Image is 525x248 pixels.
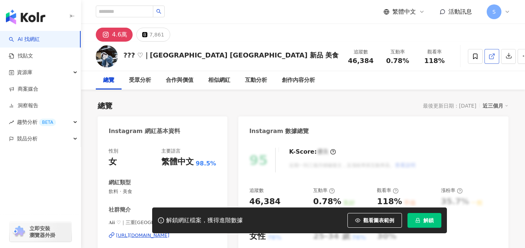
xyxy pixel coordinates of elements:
[29,225,55,238] span: 立即安裝 瀏覽器外掛
[208,76,230,85] div: 相似網紅
[282,76,315,85] div: 創作內容分析
[483,101,508,111] div: 近三個月
[129,76,151,85] div: 受眾分析
[109,148,118,154] div: 性別
[249,187,264,194] div: 追蹤數
[347,48,375,56] div: 追蹤數
[377,187,399,194] div: 觀看率
[493,8,496,16] span: S
[96,28,133,42] button: 4.6萬
[166,217,243,224] div: 解鎖網紅檔案，獲得進階數據
[6,10,45,24] img: logo
[149,29,164,40] div: 7,861
[347,213,402,228] button: 觀看圖表範例
[423,103,476,109] div: 最後更新日期：[DATE]
[386,57,409,64] span: 0.78%
[9,85,38,93] a: 商案媒合
[109,179,131,186] div: 網紅類型
[136,28,170,42] button: 7,861
[112,29,127,40] div: 4.6萬
[9,102,38,109] a: 洞察報告
[103,76,114,85] div: 總覽
[17,114,56,130] span: 趨勢分析
[96,45,118,67] img: KOL Avatar
[109,127,180,135] div: Instagram 網紅基本資料
[109,156,117,168] div: 女
[392,8,416,16] span: 繁體中文
[161,156,194,168] div: 繁體中文
[161,148,181,154] div: 主要語言
[116,232,169,239] div: [URL][DOMAIN_NAME]
[109,206,131,214] div: 社群簡介
[12,226,26,238] img: chrome extension
[17,130,38,147] span: 競品分析
[109,232,216,239] a: [URL][DOMAIN_NAME]
[415,218,420,223] span: lock
[98,101,112,111] div: 總覽
[448,8,472,15] span: 活動訊息
[377,196,402,207] div: 118%
[348,57,373,64] span: 46,384
[249,127,309,135] div: Instagram 數據總覽
[384,48,412,56] div: 互動率
[109,188,216,195] span: 飲料 · 美食
[9,120,14,125] span: rise
[407,213,441,228] button: 解鎖
[249,231,266,242] div: 女性
[166,76,193,85] div: 合作與價值
[123,50,339,60] div: ??? ♡｜[GEOGRAPHIC_DATA] [GEOGRAPHIC_DATA] 新品 美食
[420,48,448,56] div: 觀看率
[39,119,56,126] div: BETA
[313,187,335,194] div: 互動率
[9,52,33,60] a: 找貼文
[196,160,216,168] span: 98.5%
[156,9,161,14] span: search
[245,76,267,85] div: 互動分析
[441,187,463,194] div: 漲粉率
[289,148,336,156] div: K-Score :
[363,217,394,223] span: 觀看圖表範例
[424,57,445,64] span: 118%
[9,36,40,43] a: searchAI 找網紅
[10,222,71,242] a: chrome extension立即安裝 瀏覽器外掛
[249,196,281,207] div: 46,384
[313,196,341,207] div: 0.78%
[17,64,32,81] span: 資源庫
[423,217,434,223] span: 解鎖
